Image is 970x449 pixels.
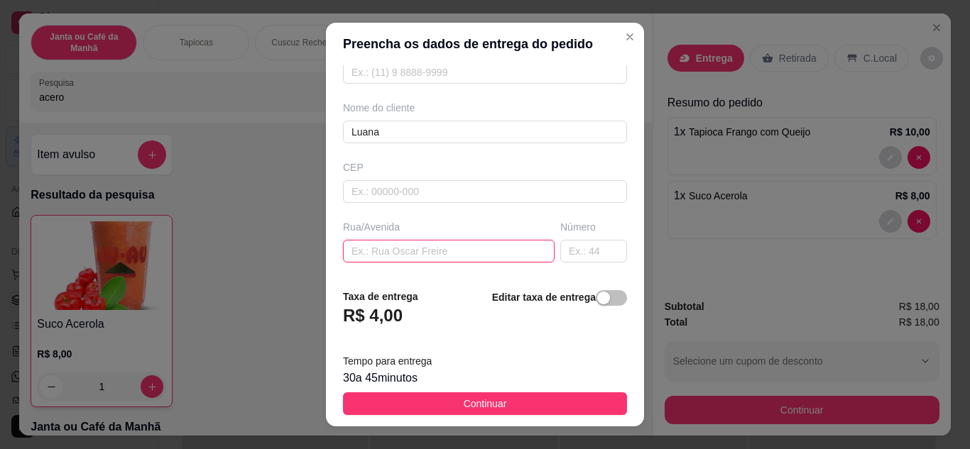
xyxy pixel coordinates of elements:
[343,291,418,302] strong: Taxa de entrega
[343,180,627,203] input: Ex.: 00000-000
[560,240,627,262] input: Ex.: 44
[618,26,641,48] button: Close
[343,355,432,367] span: Tempo para entrega
[343,61,627,84] input: Ex.: (11) 9 8888-9999
[343,160,627,174] div: CEP
[326,23,644,65] header: Preencha os dados de entrega do pedido
[343,370,627,387] div: 30 a 45 minutos
[343,392,627,415] button: Continuar
[560,220,627,234] div: Número
[492,292,596,303] strong: Editar taxa de entrega
[343,240,555,262] input: Ex.: Rua Oscar Freire
[343,304,403,327] h3: R$ 4,00
[464,396,507,411] span: Continuar
[343,101,627,115] div: Nome do cliente
[343,220,555,234] div: Rua/Avenida
[343,121,627,143] input: Ex.: João da Silva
